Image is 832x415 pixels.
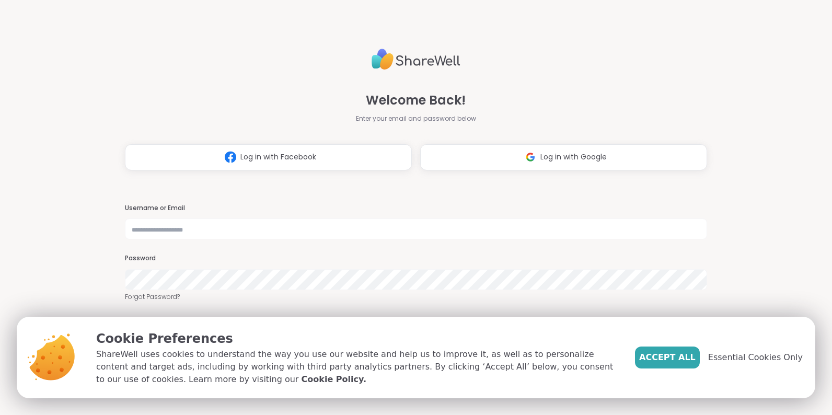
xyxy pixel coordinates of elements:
span: Accept All [639,351,696,364]
img: ShareWell Logo [372,44,460,74]
span: Log in with Facebook [240,152,316,163]
span: Enter your email and password below [356,114,476,123]
span: Essential Cookies Only [708,351,803,364]
span: Welcome Back! [366,91,466,110]
button: Accept All [635,347,700,368]
span: Log in with Google [540,152,607,163]
h3: Username or Email [125,204,707,213]
button: Log in with Facebook [125,144,412,170]
p: ShareWell uses cookies to understand the way you use our website and help us to improve it, as we... [96,348,618,386]
a: Cookie Policy. [302,373,366,386]
h3: Password [125,254,707,263]
img: ShareWell Logomark [221,147,240,167]
img: ShareWell Logomark [521,147,540,167]
a: Forgot Password? [125,292,707,302]
button: Log in with Google [420,144,707,170]
p: Cookie Preferences [96,329,618,348]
